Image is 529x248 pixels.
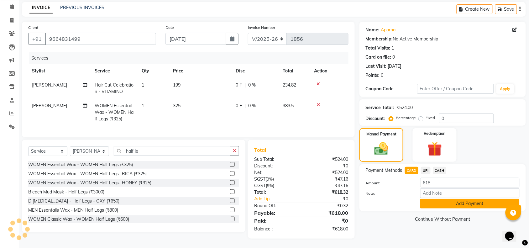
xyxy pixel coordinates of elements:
span: 234.82 [283,82,296,88]
span: Hair Cut Celebration - VITAMINO [95,82,134,94]
input: Enter Offer / Coupon Code [417,84,494,94]
span: Payment Methods [366,167,402,174]
span: 9% [267,177,273,182]
th: Qty [138,64,169,78]
span: 325 [173,103,181,108]
div: ( ) [249,176,301,182]
div: Sub Total: [249,156,301,163]
span: | [244,103,246,109]
div: MEN Essentails Wax - MEN Half Legs (₹800) [28,207,118,214]
label: Redemption [424,131,446,136]
button: Create New [457,4,493,14]
div: ₹47.16 [301,182,353,189]
div: 0 [393,54,395,61]
div: Membership: [366,36,393,42]
div: Points: [366,72,380,79]
label: Percentage [396,115,416,121]
div: Bleach Mud Mask - Half Legs (₹3000) [28,189,104,195]
div: Name: [366,27,380,33]
span: 0 F [236,82,242,88]
div: Services [29,52,353,64]
span: | [244,82,246,88]
input: Search by Name/Mobile/Email/Code [45,33,156,45]
div: ( ) [249,182,301,189]
div: Discount: [249,163,301,169]
div: ₹524.00 [397,104,413,111]
span: 0 F [236,103,242,109]
div: 0 [381,72,384,79]
th: Action [310,64,348,78]
span: WOMEN Essentail Wax - WOMEN Half Legs (₹325) [95,103,134,122]
input: Amount [420,178,520,187]
div: ₹524.00 [301,169,353,176]
input: Add Note [420,188,520,198]
span: 383.5 [283,103,294,108]
label: Manual Payment [366,131,396,137]
div: WOMEN Classic Wax - WOMEN Half Legs (₹600) [28,216,129,223]
div: ₹0 [310,196,353,202]
div: Total Visits: [366,45,390,51]
span: [PERSON_NAME] [32,103,67,108]
span: Total [254,147,269,153]
button: +91 [28,33,46,45]
span: 1 [142,82,144,88]
span: CASH [433,167,447,174]
a: INVOICE [29,2,53,13]
div: Paid: [249,217,301,224]
a: Continue Without Payment [361,216,525,223]
div: ₹0.32 [301,203,353,209]
span: 0 % [248,103,256,109]
div: Coupon Code [366,86,417,92]
label: Fixed [426,115,435,121]
div: WOMEN Essentail Wax - WOMEN Half Legs- HONEY (₹325) [28,180,151,186]
div: [DATE] [388,63,401,70]
th: Stylist [28,64,91,78]
span: 199 [173,82,181,88]
div: Balance : [249,226,301,232]
div: ₹0 [301,217,353,224]
div: Total: [249,189,301,196]
div: Discount: [366,115,385,122]
img: _cash.svg [370,141,393,157]
div: ₹618.00 [301,226,353,232]
div: WOMEN Essentail Wax - WOMEN Half Legs (₹325) [28,161,133,168]
div: ₹618.00 [301,209,353,217]
a: PREVIOUS INVOICES [60,5,104,10]
iframe: chat widget [503,223,523,242]
button: Add Payment [420,199,520,208]
div: ₹524.00 [301,156,353,163]
div: Round Off: [249,203,301,209]
span: UPI [421,167,431,174]
th: Price [169,64,232,78]
span: CARD [405,167,418,174]
span: 1 [142,103,144,108]
span: 0 % [248,82,256,88]
div: D [MEDICAL_DATA] - Half Legs - OXY (₹650) [28,198,119,204]
span: 9% [267,183,273,188]
div: Payable: [249,209,301,217]
button: Apply [496,84,514,94]
th: Total [279,64,310,78]
label: Date [165,25,174,30]
input: Search or Scan [114,146,230,156]
div: WOMEN Essentail Wax - WOMEN Half Legs- RICA (₹325) [28,171,147,177]
div: Service Total: [366,104,394,111]
div: ₹0 [301,163,353,169]
label: Note: [361,191,416,196]
div: ₹618.32 [301,189,353,196]
div: Net: [249,169,301,176]
div: 1 [392,45,394,51]
div: No Active Membership [366,36,520,42]
label: Client [28,25,38,30]
span: CGST [254,183,266,188]
label: Amount: [361,180,416,186]
a: Add Tip [249,196,310,202]
label: Invoice Number [248,25,275,30]
button: Save [495,4,517,14]
div: Last Visit: [366,63,387,70]
a: Aparna [381,27,396,33]
div: ₹47.16 [301,176,353,182]
div: Card on file: [366,54,391,61]
img: _gift.svg [423,140,447,158]
span: [PERSON_NAME] [32,82,67,88]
